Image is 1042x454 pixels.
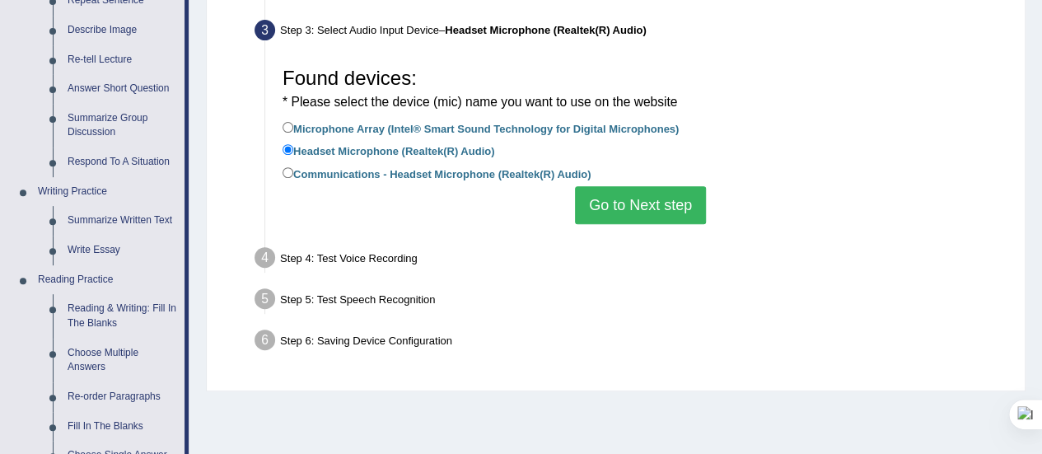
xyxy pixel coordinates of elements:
[575,186,706,224] button: Go to Next step
[283,68,998,111] h3: Found devices:
[247,283,1017,320] div: Step 5: Test Speech Recognition
[439,24,647,36] span: –
[247,15,1017,51] div: Step 3: Select Audio Input Device
[30,177,185,207] a: Writing Practice
[60,147,185,177] a: Respond To A Situation
[60,104,185,147] a: Summarize Group Discussion
[60,74,185,104] a: Answer Short Question
[283,122,293,133] input: Microphone Array (Intel® Smart Sound Technology for Digital Microphones)
[247,242,1017,278] div: Step 4: Test Voice Recording
[283,141,494,159] label: Headset Microphone (Realtek(R) Audio)
[283,164,591,182] label: Communications - Headset Microphone (Realtek(R) Audio)
[247,325,1017,361] div: Step 6: Saving Device Configuration
[60,45,185,75] a: Re-tell Lecture
[283,144,293,155] input: Headset Microphone (Realtek(R) Audio)
[283,167,293,178] input: Communications - Headset Microphone (Realtek(R) Audio)
[30,265,185,295] a: Reading Practice
[60,236,185,265] a: Write Essay
[283,95,677,109] small: * Please select the device (mic) name you want to use on the website
[60,294,185,338] a: Reading & Writing: Fill In The Blanks
[60,412,185,442] a: Fill In The Blanks
[60,382,185,412] a: Re-order Paragraphs
[60,339,185,382] a: Choose Multiple Answers
[60,16,185,45] a: Describe Image
[60,206,185,236] a: Summarize Written Text
[283,119,679,137] label: Microphone Array (Intel® Smart Sound Technology for Digital Microphones)
[445,24,646,36] b: Headset Microphone (Realtek(R) Audio)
